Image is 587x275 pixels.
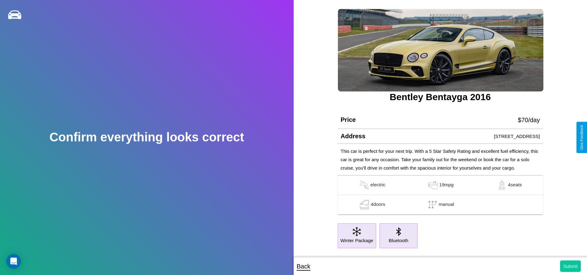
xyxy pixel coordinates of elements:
[340,236,373,245] p: Winter Package
[341,147,540,172] p: This car is perfect for your next trip. With a 5 Star Safety Rating and excellent fuel efficiency...
[496,180,508,190] img: gas
[508,180,522,190] p: 4 seats
[341,116,356,123] h4: Price
[439,200,454,209] p: manual
[358,200,371,209] img: gas
[518,114,540,126] p: $ 70 /day
[371,200,385,209] p: 4 doors
[494,132,540,140] p: [STREET_ADDRESS]
[50,130,244,144] h2: Confirm everything looks correct
[6,254,21,269] div: Open Intercom Messenger
[389,236,408,245] p: Bluetooth
[358,180,370,190] img: gas
[439,180,454,190] p: 19 mpg
[370,180,386,190] p: electric
[297,261,310,272] p: Back
[427,180,439,190] img: gas
[580,125,584,150] div: Give Feedback
[560,260,581,272] button: Submit
[341,133,365,140] h4: Address
[338,92,543,102] h3: Bentley Bentayga 2016
[338,175,543,215] table: simple table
